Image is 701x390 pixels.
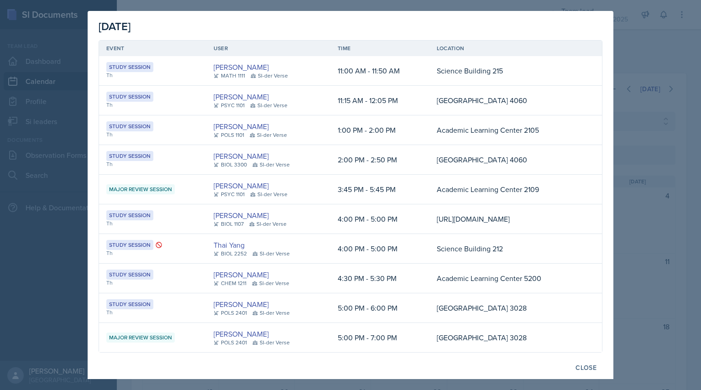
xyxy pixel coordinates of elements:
[106,210,153,220] div: Study Session
[330,323,429,352] td: 5:00 PM - 7:00 PM
[330,204,429,234] td: 4:00 PM - 5:00 PM
[106,62,153,72] div: Study Session
[214,299,269,310] a: [PERSON_NAME]
[249,220,287,228] div: SI-der Verse
[106,299,153,309] div: Study Session
[252,250,290,258] div: SI-der Verse
[214,180,269,191] a: [PERSON_NAME]
[214,161,247,169] div: BIOL 3300
[214,101,245,109] div: PSYC 1101
[214,328,269,339] a: [PERSON_NAME]
[429,323,583,352] td: [GEOGRAPHIC_DATA] 3028
[214,279,246,287] div: CHEM 1211
[330,115,429,145] td: 1:00 PM - 2:00 PM
[330,56,429,86] td: 11:00 AM - 11:50 AM
[330,234,429,264] td: 4:00 PM - 5:00 PM
[106,184,175,194] div: Major Review Session
[429,175,583,204] td: Academic Learning Center 2109
[99,18,602,35] div: [DATE]
[429,115,583,145] td: Academic Learning Center 2105
[429,41,583,56] th: Location
[106,240,153,250] div: Study Session
[214,309,247,317] div: POLS 2401
[106,249,199,257] div: Th
[214,121,269,132] a: [PERSON_NAME]
[214,250,247,258] div: BIOL 2252
[251,72,288,80] div: SI-der Verse
[214,210,269,221] a: [PERSON_NAME]
[330,175,429,204] td: 3:45 PM - 5:45 PM
[330,145,429,175] td: 2:00 PM - 2:50 PM
[250,190,288,198] div: SI-der Verse
[106,308,199,317] div: Th
[252,161,290,169] div: SI-der Verse
[330,86,429,115] td: 11:15 AM - 12:05 PM
[250,101,288,109] div: SI-der Verse
[214,190,245,198] div: PSYC 1101
[252,279,289,287] div: SI-der Verse
[106,219,199,228] div: Th
[106,121,153,131] div: Study Session
[330,41,429,56] th: Time
[99,41,206,56] th: Event
[106,270,153,280] div: Study Session
[106,333,175,343] div: Major Review Session
[206,41,330,56] th: User
[429,56,583,86] td: Science Building 215
[214,269,269,280] a: [PERSON_NAME]
[106,101,199,109] div: Th
[214,220,244,228] div: BIOL 1107
[106,279,199,287] div: Th
[252,309,290,317] div: SI-der Verse
[429,86,583,115] td: [GEOGRAPHIC_DATA] 4060
[214,72,245,80] div: MATH 1111
[214,91,269,102] a: [PERSON_NAME]
[575,364,596,371] div: Close
[106,130,199,139] div: Th
[214,338,247,347] div: POLS 2401
[330,293,429,323] td: 5:00 PM - 6:00 PM
[214,151,269,161] a: [PERSON_NAME]
[214,62,269,73] a: [PERSON_NAME]
[106,71,199,79] div: Th
[252,338,290,347] div: SI-der Verse
[429,234,583,264] td: Science Building 212
[429,204,583,234] td: [URL][DOMAIN_NAME]
[429,145,583,175] td: [GEOGRAPHIC_DATA] 4060
[106,151,153,161] div: Study Session
[429,293,583,323] td: [GEOGRAPHIC_DATA] 3028
[429,264,583,293] td: Academic Learning Center 5200
[106,92,153,102] div: Study Session
[250,131,287,139] div: SI-der Verse
[330,264,429,293] td: 4:30 PM - 5:30 PM
[570,360,602,375] button: Close
[214,239,245,250] a: Thai Yang
[214,131,244,139] div: POLS 1101
[106,160,199,168] div: Th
